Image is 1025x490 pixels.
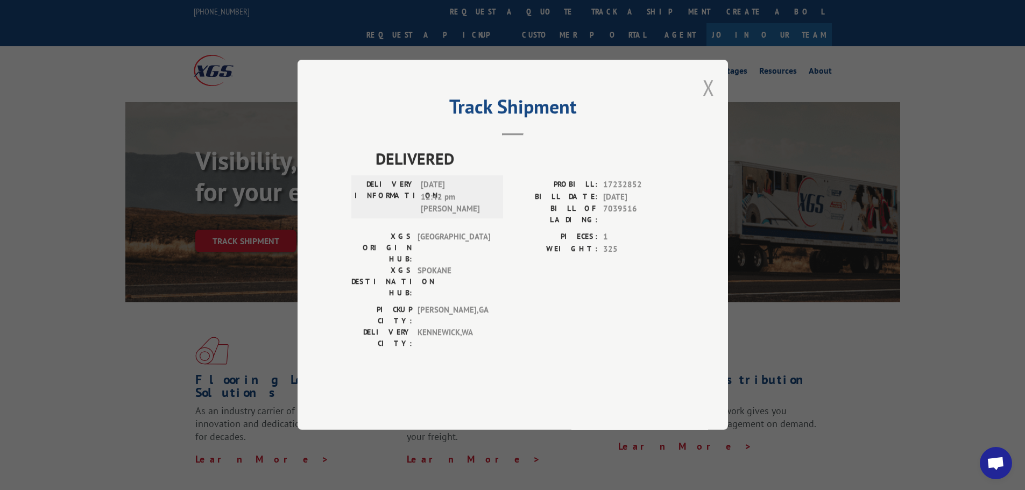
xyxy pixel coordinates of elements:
[418,304,490,327] span: [PERSON_NAME] , GA
[603,179,674,191] span: 17232852
[421,179,493,216] span: [DATE] 12:42 pm [PERSON_NAME]
[418,327,490,350] span: KENNEWICK , WA
[513,179,598,191] label: PROBILL:
[513,191,598,203] label: BILL DATE:
[376,147,674,171] span: DELIVERED
[418,265,490,299] span: SPOKANE
[418,231,490,265] span: [GEOGRAPHIC_DATA]
[703,73,715,102] button: Close modal
[351,304,412,327] label: PICKUP CITY:
[351,265,412,299] label: XGS DESTINATION HUB:
[603,203,674,226] span: 7039516
[980,447,1012,479] div: Open chat
[355,179,415,216] label: DELIVERY INFORMATION:
[513,203,598,226] label: BILL OF LADING:
[513,231,598,244] label: PIECES:
[603,231,674,244] span: 1
[603,243,674,255] span: 325
[351,327,412,350] label: DELIVERY CITY:
[351,99,674,119] h2: Track Shipment
[351,231,412,265] label: XGS ORIGIN HUB:
[603,191,674,203] span: [DATE]
[513,243,598,255] label: WEIGHT:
